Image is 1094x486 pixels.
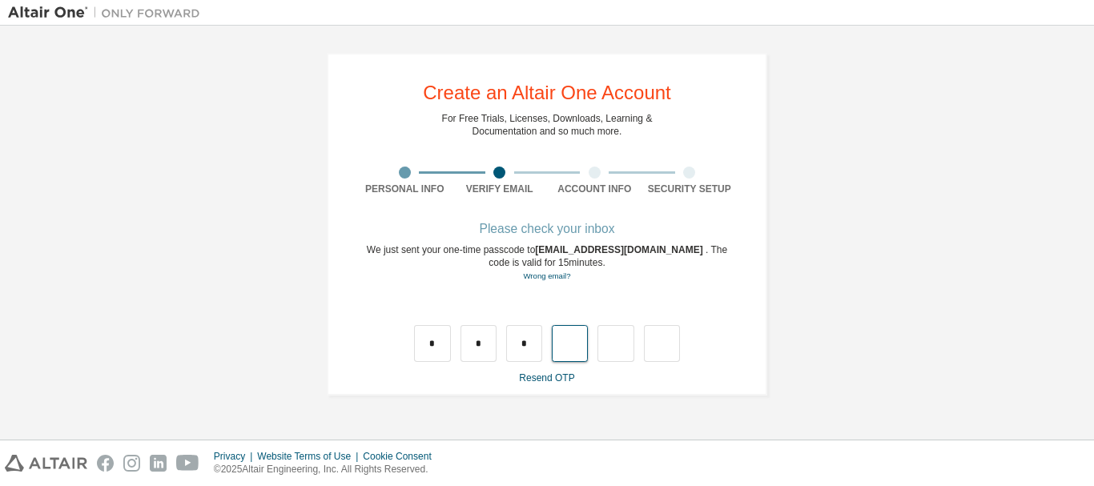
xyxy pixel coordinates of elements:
[523,271,570,280] a: Go back to the registration form
[357,183,452,195] div: Personal Info
[363,450,440,463] div: Cookie Consent
[123,455,140,472] img: instagram.svg
[357,243,737,283] div: We just sent your one-time passcode to . The code is valid for 15 minutes.
[519,372,574,384] a: Resend OTP
[176,455,199,472] img: youtube.svg
[547,183,642,195] div: Account Info
[214,450,257,463] div: Privacy
[5,455,87,472] img: altair_logo.svg
[8,5,208,21] img: Altair One
[423,83,671,102] div: Create an Altair One Account
[642,183,738,195] div: Security Setup
[452,183,548,195] div: Verify Email
[535,244,706,255] span: [EMAIL_ADDRESS][DOMAIN_NAME]
[257,450,363,463] div: Website Terms of Use
[214,463,441,476] p: © 2025 Altair Engineering, Inc. All Rights Reserved.
[442,112,653,138] div: For Free Trials, Licenses, Downloads, Learning & Documentation and so much more.
[150,455,167,472] img: linkedin.svg
[97,455,114,472] img: facebook.svg
[357,224,737,234] div: Please check your inbox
